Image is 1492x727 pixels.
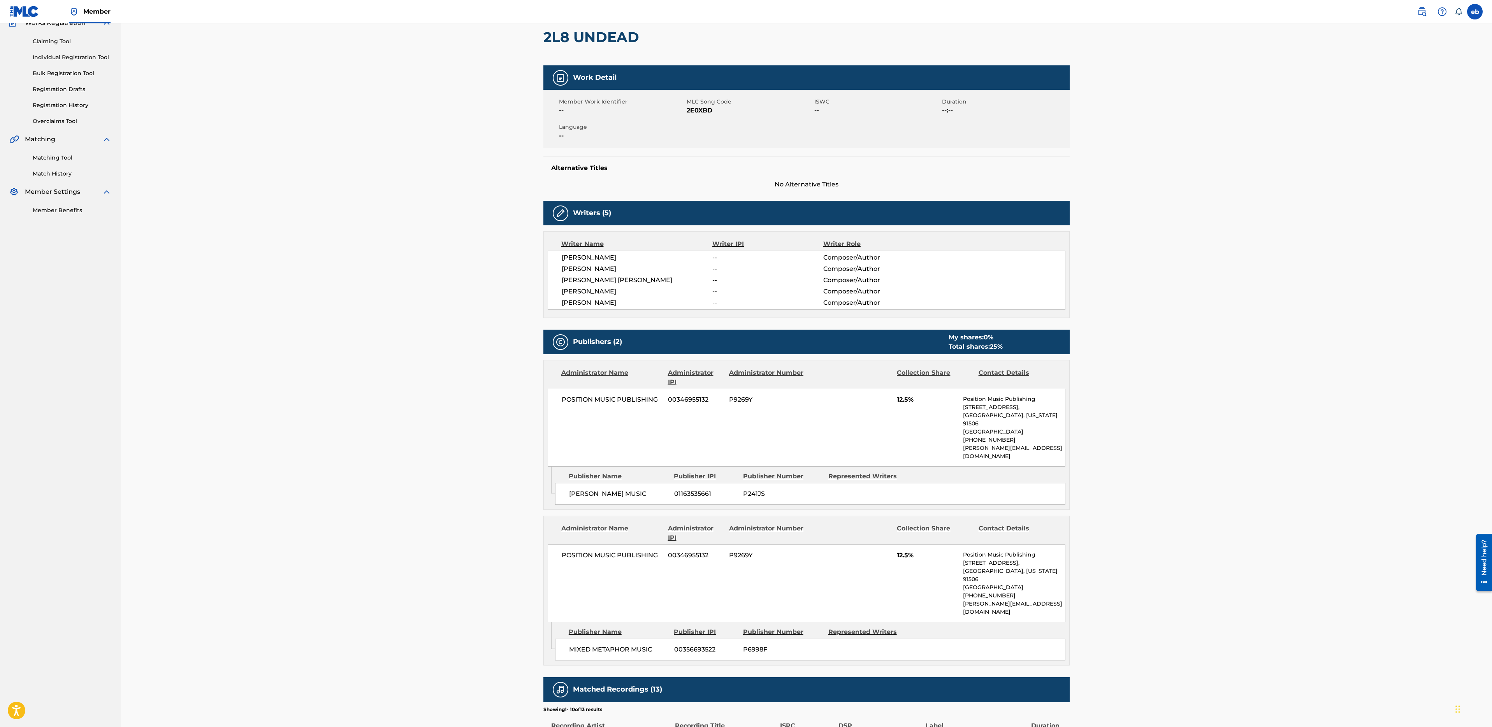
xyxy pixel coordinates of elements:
[1467,4,1483,19] div: User Menu
[569,627,668,637] div: Publisher Name
[562,287,713,296] span: [PERSON_NAME]
[33,154,111,162] a: Matching Tool
[823,264,924,274] span: Composer/Author
[743,645,822,654] span: P6998F
[963,551,1065,559] p: Position Music Publishing
[1438,7,1447,16] img: help
[83,7,111,16] span: Member
[712,264,823,274] span: --
[102,135,111,144] img: expand
[828,627,908,637] div: Represented Writers
[1453,690,1492,727] iframe: Chat Widget
[743,472,822,481] div: Publisher Number
[729,368,805,387] div: Administrator Number
[823,239,924,249] div: Writer Role
[556,73,565,83] img: Work Detail
[963,403,1065,411] p: [STREET_ADDRESS],
[25,135,55,144] span: Matching
[674,645,737,654] span: 00356693522
[562,276,713,285] span: [PERSON_NAME] [PERSON_NAME]
[897,395,957,404] span: 12.5%
[668,368,723,387] div: Administrator IPI
[668,395,723,404] span: 00346955132
[1414,4,1430,19] a: Public Search
[963,559,1065,567] p: [STREET_ADDRESS],
[687,106,812,115] span: 2E0XBD
[551,164,1062,172] h5: Alternative Titles
[556,337,565,347] img: Publishers
[33,85,111,93] a: Registration Drafts
[69,7,79,16] img: Top Rightsholder
[712,276,823,285] span: --
[562,551,663,560] span: POSITION MUSIC PUBLISHING
[823,276,924,285] span: Composer/Author
[9,135,19,144] img: Matching
[897,551,957,560] span: 12.5%
[668,551,723,560] span: 00346955132
[569,489,668,499] span: [PERSON_NAME] MUSIC
[979,368,1054,387] div: Contact Details
[562,264,713,274] span: [PERSON_NAME]
[942,106,1068,115] span: --:--
[1417,7,1427,16] img: search
[561,239,713,249] div: Writer Name
[33,170,111,178] a: Match History
[897,524,972,543] div: Collection Share
[823,253,924,262] span: Composer/Author
[712,253,823,262] span: --
[963,436,1065,444] p: [PHONE_NUMBER]
[984,334,993,341] span: 0 %
[942,98,1068,106] span: Duration
[102,187,111,197] img: expand
[561,524,662,543] div: Administrator Name
[729,395,805,404] span: P9269Y
[963,567,1065,583] p: [GEOGRAPHIC_DATA], [US_STATE] 91506
[963,592,1065,600] p: [PHONE_NUMBER]
[949,342,1003,351] div: Total shares:
[990,343,1003,350] span: 25 %
[33,53,111,61] a: Individual Registration Tool
[668,524,723,543] div: Administrator IPI
[963,395,1065,403] p: Position Music Publishing
[1470,531,1492,594] iframe: Resource Center
[573,685,662,694] h5: Matched Recordings (13)
[543,180,1070,189] span: No Alternative Titles
[562,253,713,262] span: [PERSON_NAME]
[573,73,617,82] h5: Work Detail
[543,28,643,46] h2: 2L8 UNDEAD
[573,209,611,218] h5: Writers (5)
[33,117,111,125] a: Overclaims Tool
[556,685,565,694] img: Matched Recordings
[33,206,111,214] a: Member Benefits
[559,123,685,131] span: Language
[687,98,812,106] span: MLC Song Code
[9,6,39,17] img: MLC Logo
[674,472,737,481] div: Publisher IPI
[569,645,668,654] span: MIXED METAPHOR MUSIC
[963,600,1065,616] p: [PERSON_NAME][EMAIL_ADDRESS][DOMAIN_NAME]
[562,395,663,404] span: POSITION MUSIC PUBLISHING
[559,106,685,115] span: --
[979,524,1054,543] div: Contact Details
[743,627,822,637] div: Publisher Number
[828,472,908,481] div: Represented Writers
[949,333,1003,342] div: My shares:
[963,583,1065,592] p: [GEOGRAPHIC_DATA]
[963,428,1065,436] p: [GEOGRAPHIC_DATA]
[9,187,19,197] img: Member Settings
[569,472,668,481] div: Publisher Name
[963,411,1065,428] p: [GEOGRAPHIC_DATA], [US_STATE] 91506
[729,524,805,543] div: Administrator Number
[674,489,737,499] span: 01163535661
[33,69,111,77] a: Bulk Registration Tool
[712,287,823,296] span: --
[823,298,924,307] span: Composer/Author
[823,287,924,296] span: Composer/Author
[814,106,940,115] span: --
[743,489,822,499] span: P241JS
[33,101,111,109] a: Registration History
[712,239,823,249] div: Writer IPI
